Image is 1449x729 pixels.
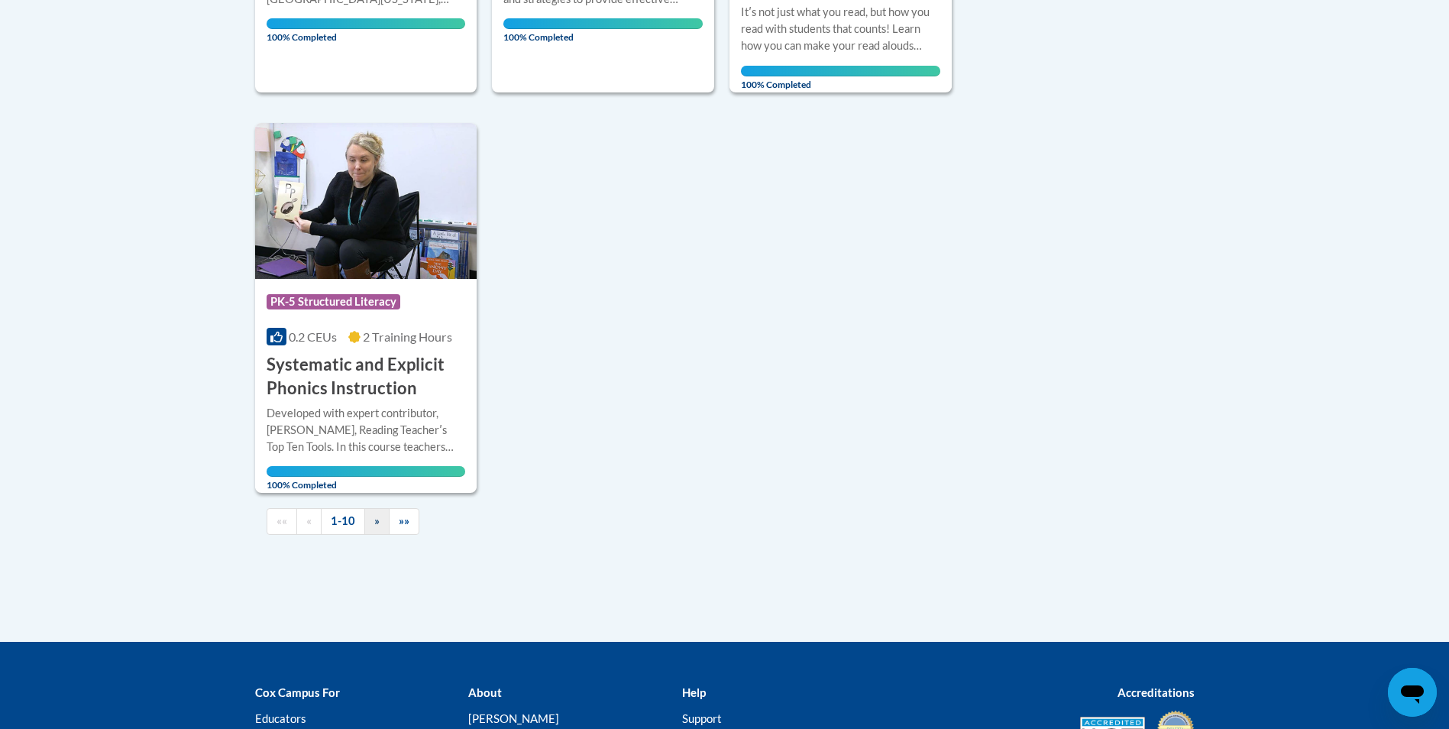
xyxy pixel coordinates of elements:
[741,66,940,90] span: 100% Completed
[267,466,466,477] div: Your progress
[267,353,466,400] h3: Systematic and Explicit Phonics Instruction
[267,466,466,491] span: 100% Completed
[389,508,419,535] a: End
[363,329,452,344] span: 2 Training Hours
[289,329,337,344] span: 0.2 CEUs
[374,514,380,527] span: »
[267,294,400,309] span: PK-5 Structured Literacy
[1117,685,1195,699] b: Accreditations
[255,123,477,493] a: Course LogoPK-5 Structured Literacy0.2 CEUs2 Training Hours Systematic and Explicit Phonics Instr...
[255,711,306,725] a: Educators
[468,685,502,699] b: About
[277,514,287,527] span: ««
[267,18,466,43] span: 100% Completed
[321,508,365,535] a: 1-10
[296,508,322,535] a: Previous
[1388,668,1437,717] iframe: Button to launch messaging window
[267,508,297,535] a: Begining
[306,514,312,527] span: «
[682,711,722,725] a: Support
[741,4,940,54] div: Itʹs not just what you read, but how you read with students that counts! Learn how you can make y...
[255,123,477,279] img: Course Logo
[503,18,703,43] span: 100% Completed
[682,685,706,699] b: Help
[364,508,390,535] a: Next
[503,18,703,29] div: Your progress
[255,685,340,699] b: Cox Campus For
[741,66,940,76] div: Your progress
[399,514,409,527] span: »»
[267,18,466,29] div: Your progress
[267,405,466,455] div: Developed with expert contributor, [PERSON_NAME], Reading Teacherʹs Top Ten Tools. In this course...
